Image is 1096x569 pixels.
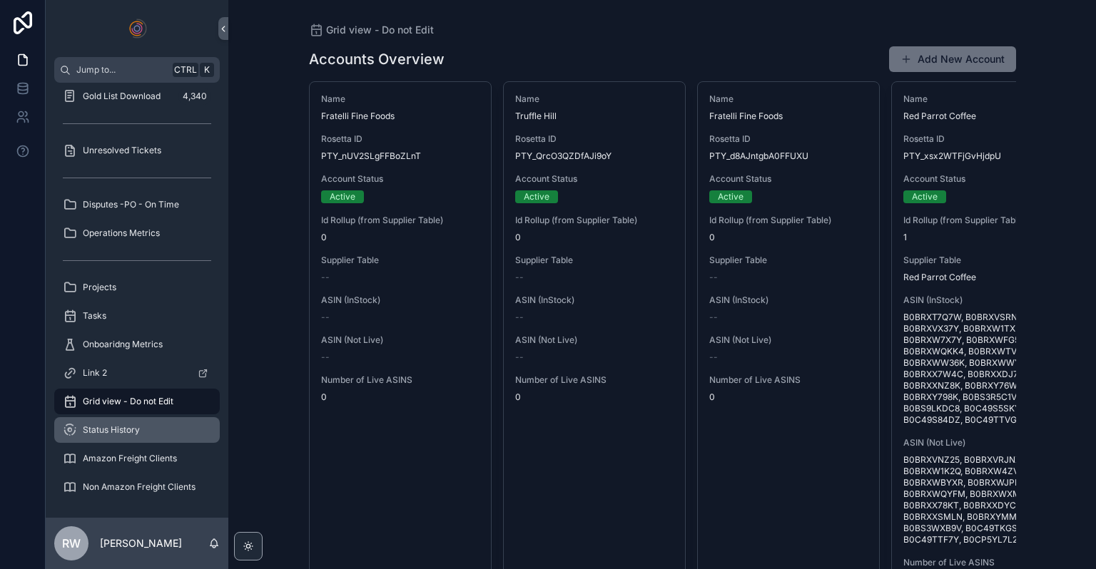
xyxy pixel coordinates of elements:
[321,255,479,266] span: Supplier Table
[709,272,718,283] span: --
[515,312,524,323] span: --
[515,334,674,346] span: ASIN (Not Live)
[515,133,674,145] span: Rosetta ID
[709,173,868,185] span: Account Status
[83,145,161,156] span: Unresolved Tickets
[326,23,434,37] span: Grid view - Do not Edit
[321,374,479,386] span: Number of Live ASINS
[515,150,674,162] span: PTY_QrcO3QZDfAJi9oY
[709,133,868,145] span: Rosetta ID
[515,111,674,122] span: Truffle Hill
[201,64,213,76] span: K
[321,294,479,306] span: ASIN (InStock)
[54,417,220,443] a: Status History
[903,272,1062,283] span: Red Parrot Coffee
[83,424,140,436] span: Status History
[54,332,220,357] a: Onboaridng Metrics
[709,150,868,162] span: PTY_d8AJntgbA0FFUXU
[83,367,107,379] span: Link 2
[903,150,1062,162] span: PTY_xsx2WTFjGvHjdpU
[515,374,674,386] span: Number of Live ASINS
[709,294,868,306] span: ASIN (InStock)
[83,453,177,464] span: Amazon Freight Clients
[321,272,330,283] span: --
[903,454,1062,545] span: B0BRXVNZ25, B0BRXVRJNX, B0BRXW1K2Q, B0BRXW4ZVD, B0BRXWBYXR, B0BRXWJPB1, B0BRXWQYFM, B0BRXWXMT1, B...
[321,111,479,122] span: Fratelli Fine Foods
[515,352,524,363] span: --
[321,173,479,185] span: Account Status
[54,83,220,109] a: Gold List Download4,340
[321,334,479,346] span: ASIN (Not Live)
[83,396,173,407] span: Grid view - Do not Edit
[178,88,211,105] div: 4,340
[54,303,220,329] a: Tasks
[330,190,355,203] div: Active
[321,352,330,363] span: --
[54,192,220,217] a: Disputes -PO - On Time
[321,232,479,243] span: 0
[54,446,220,471] a: Amazon Freight Clients
[321,391,479,403] span: 0
[321,133,479,145] span: Rosetta ID
[903,255,1062,266] span: Supplier Table
[709,215,868,226] span: Id Rollup (from Supplier Table)
[515,391,674,403] span: 0
[889,46,1016,72] button: Add New Account
[515,93,674,105] span: Name
[54,138,220,163] a: Unresolved Tickets
[709,93,868,105] span: Name
[83,339,163,350] span: Onboaridng Metrics
[83,227,160,239] span: Operations Metrics
[309,49,445,69] h1: Accounts Overview
[709,255,868,266] span: Supplier Table
[321,215,479,226] span: Id Rollup (from Supplier Table)
[321,150,479,162] span: PTY_nUV2SLgFFBoZLnT
[83,481,196,493] span: Non Amazon Freight Clients
[515,294,674,306] span: ASIN (InStock)
[903,312,1062,426] span: B0BRXT7Q7W, B0BRXVSRN1, B0BRXVX37Y, B0BRXW1TXK, B0BRXW7X7Y, B0BRXWFG5R, B0BRXWQKK4, B0BRXWTVDM, B...
[903,437,1062,448] span: ASIN (Not Live)
[173,63,198,77] span: Ctrl
[515,232,674,243] span: 0
[709,334,868,346] span: ASIN (Not Live)
[83,199,179,210] span: Disputes -PO - On Time
[54,57,220,83] button: Jump to...CtrlK
[903,133,1062,145] span: Rosetta ID
[709,232,868,243] span: 0
[100,536,182,550] p: [PERSON_NAME]
[54,389,220,414] a: Grid view - Do not Edit
[83,310,106,322] span: Tasks
[515,215,674,226] span: Id Rollup (from Supplier Table)
[709,312,718,323] span: --
[903,294,1062,306] span: ASIN (InStock)
[709,352,718,363] span: --
[903,557,1062,568] span: Number of Live ASINS
[54,474,220,500] a: Non Amazon Freight Clients
[126,17,148,40] img: App logo
[321,93,479,105] span: Name
[83,91,161,102] span: Gold List Download
[46,83,228,518] div: scrollable content
[524,190,549,203] div: Active
[83,282,116,293] span: Projects
[54,220,220,246] a: Operations Metrics
[718,190,744,203] div: Active
[903,93,1062,105] span: Name
[515,173,674,185] span: Account Status
[321,312,330,323] span: --
[709,391,868,403] span: 0
[903,173,1062,185] span: Account Status
[903,111,1062,122] span: Red Parrot Coffee
[903,215,1062,226] span: Id Rollup (from Supplier Table)
[309,23,434,37] a: Grid view - Do not Edit
[903,232,1062,243] span: 1
[912,190,938,203] div: Active
[54,360,220,386] a: Link 2
[709,111,868,122] span: Fratelli Fine Foods
[515,272,524,283] span: --
[62,535,81,552] span: RW
[515,255,674,266] span: Supplier Table
[709,374,868,386] span: Number of Live ASINS
[54,275,220,300] a: Projects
